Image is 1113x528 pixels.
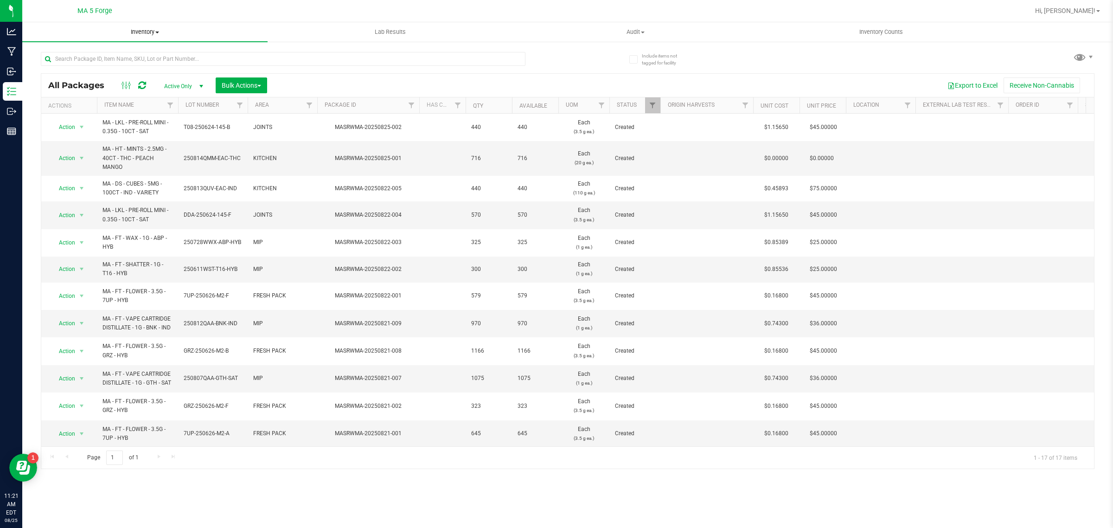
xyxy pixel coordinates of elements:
[518,211,553,219] span: 570
[184,429,242,438] span: 7UP-250626-M2-A
[184,319,242,328] span: 250812QAA-BNK-IND
[76,236,88,249] span: select
[51,263,76,276] span: Action
[471,374,506,383] span: 1075
[645,97,660,113] a: Filter
[253,429,312,438] span: FRESH PACK
[102,370,173,387] span: MA - FT - VAPE CARTRIDGE DISTILLATE - 1G - GTH - SAT
[805,152,838,165] span: $0.00000
[513,22,758,42] a: Audit
[184,374,242,383] span: 250807QAA-GTH-SAT
[753,176,800,201] td: $0.45893
[102,260,173,278] span: MA - FT - SHATTER - 1G - T16 - HYB
[316,291,421,300] div: MASRWMA-20250822-001
[805,427,842,440] span: $45.00000
[51,290,76,303] span: Action
[76,317,88,330] span: select
[184,347,242,355] span: GRZ-250626-M2-B
[753,114,800,141] td: $1.15650
[805,399,842,413] span: $45.00000
[51,427,76,440] span: Action
[253,184,312,193] span: KITCHEN
[753,393,800,420] td: $0.16800
[564,370,604,387] span: Each
[847,28,915,36] span: Inventory Counts
[184,211,242,219] span: DDA-250624-145-F
[184,265,242,274] span: 250611WST-T16-HYB
[51,317,76,330] span: Action
[805,182,842,195] span: $75.00000
[518,402,553,411] span: 323
[184,291,242,300] span: 7UP-250626-M2-F
[1035,7,1095,14] span: Hi, [PERSON_NAME]!
[564,260,604,278] span: Each
[76,263,88,276] span: select
[77,7,112,15] span: MA 5 Forge
[615,123,655,132] span: Created
[48,103,93,109] div: Actions
[106,451,123,465] input: 1
[316,402,421,411] div: MASRWMA-20250821-002
[615,374,655,383] span: Created
[471,291,506,300] span: 579
[51,345,76,358] span: Action
[102,397,173,415] span: MA - FT - FLOWER - 3.5G - GRZ - HYB
[753,365,800,393] td: $0.74300
[759,22,1004,42] a: Inventory Counts
[853,102,879,108] a: Location
[805,121,842,134] span: $45.00000
[76,399,88,412] span: select
[255,102,269,108] a: Area
[518,429,553,438] span: 645
[222,82,261,89] span: Bulk Actions
[564,269,604,278] p: (1 g ea.)
[76,345,88,358] span: select
[404,97,419,113] a: Filter
[518,291,553,300] span: 579
[594,97,609,113] a: Filter
[76,290,88,303] span: select
[76,152,88,165] span: select
[7,67,16,76] inline-svg: Inbound
[518,347,553,355] span: 1166
[805,263,842,276] span: $25.00000
[253,265,312,274] span: MIP
[518,374,553,383] span: 1075
[79,451,146,465] span: Page of 1
[253,291,312,300] span: FRESH PACK
[76,427,88,440] span: select
[102,315,173,332] span: MA - FT - VAPE CARTRIDGE DISTILLATE - 1G - BNK - IND
[805,344,842,358] span: $45.00000
[564,127,604,136] p: (3.5 g ea.)
[753,310,800,337] td: $0.74300
[993,97,1008,113] a: Filter
[738,97,753,113] a: Filter
[316,374,421,383] div: MASRWMA-20250821-007
[753,229,800,257] td: $0.85389
[564,296,604,305] p: (3.5 g ea.)
[518,154,553,163] span: 716
[51,182,76,195] span: Action
[102,118,173,136] span: MA - LKL - PRE-ROLL MINI - 0.35G - 10CT - SAT
[41,52,525,66] input: Search Package ID, Item Name, SKU, Lot or Part Number...
[805,317,842,330] span: $36.00000
[419,97,466,114] th: Has COA
[615,265,655,274] span: Created
[615,429,655,438] span: Created
[564,149,604,167] span: Each
[1085,102,1113,108] a: Shipment
[4,517,18,524] p: 08/25
[316,238,421,247] div: MASRWMA-20250822-003
[7,127,16,136] inline-svg: Reports
[564,379,604,387] p: (1 g ea.)
[102,206,173,224] span: MA - LKL - PRE-ROLL MINI - 0.35G - 10CT - SAT
[48,80,114,90] span: All Packages
[564,158,604,167] p: (20 g ea.)
[615,211,655,219] span: Created
[325,102,356,108] a: Package ID
[7,47,16,56] inline-svg: Manufacturing
[163,97,178,113] a: Filter
[471,347,506,355] span: 1166
[805,236,842,249] span: $25.00000
[615,291,655,300] span: Created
